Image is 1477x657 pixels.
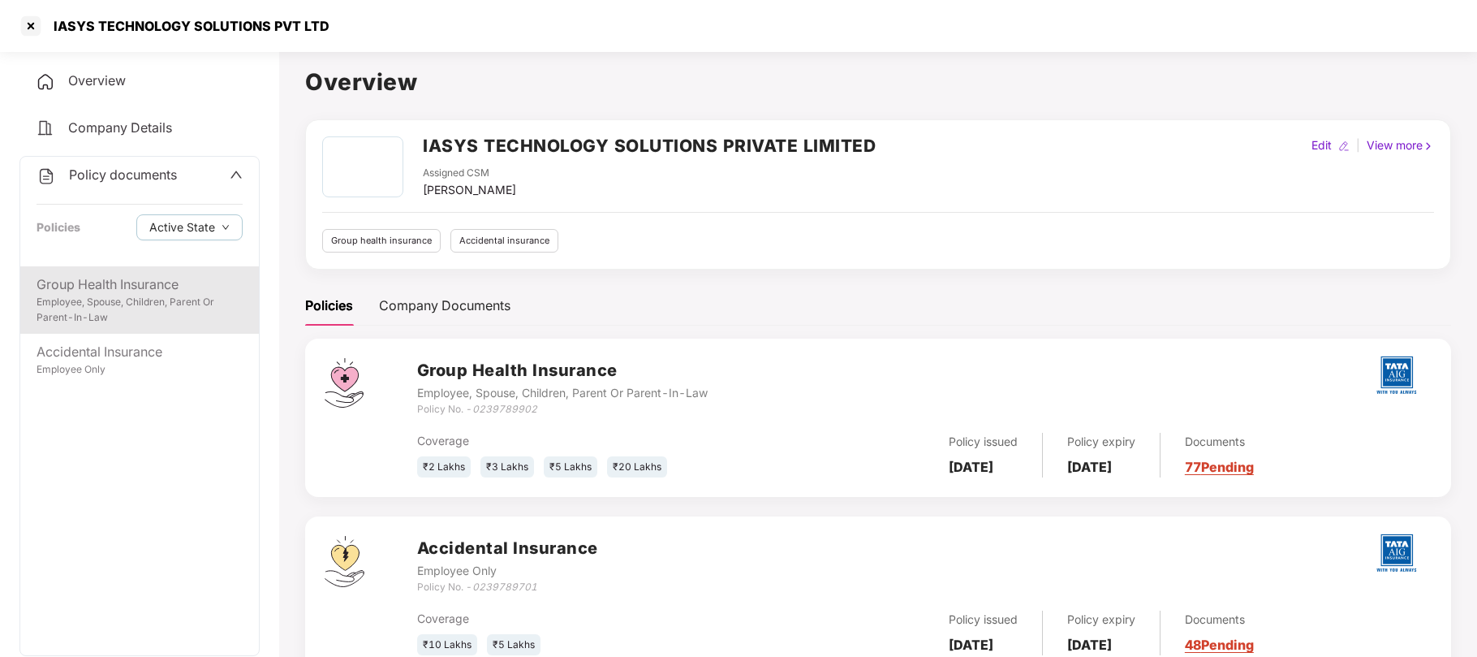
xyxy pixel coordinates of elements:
span: Policy documents [69,166,177,183]
i: 0239789701 [472,581,537,593]
h1: Overview [305,64,1451,100]
img: svg+xml;base64,PHN2ZyB4bWxucz0iaHR0cDovL3d3dy53My5vcmcvMjAwMC9zdmciIHdpZHRoPSIyNCIgaGVpZ2h0PSIyNC... [37,166,56,186]
img: tatag.png [1368,525,1425,581]
div: Accidental Insurance [37,342,243,362]
div: ₹10 Lakhs [417,634,477,656]
img: rightIcon [1423,140,1434,152]
img: tatag.png [1368,347,1425,404]
div: Documents [1185,433,1254,451]
div: View more [1363,136,1437,154]
div: Group health insurance [322,229,441,253]
div: IASYS TECHNOLOGY SOLUTIONS PVT LTD [44,18,329,34]
span: Active State [149,218,215,236]
div: Documents [1185,611,1254,629]
div: Coverage [417,432,756,450]
div: Policy expiry [1067,611,1135,629]
b: [DATE] [1067,459,1112,475]
img: svg+xml;base64,PHN2ZyB4bWxucz0iaHR0cDovL3d3dy53My5vcmcvMjAwMC9zdmciIHdpZHRoPSIyNCIgaGVpZ2h0PSIyNC... [36,119,55,138]
div: Employee Only [417,562,598,580]
span: Company Details [68,119,172,136]
span: down [222,223,230,232]
b: [DATE] [949,459,993,475]
button: Active Statedown [136,214,243,240]
h2: IASYS TECHNOLOGY SOLUTIONS PRIVATE LIMITED [423,132,876,159]
div: ₹20 Lakhs [607,456,667,478]
span: Overview [68,72,126,89]
div: Employee, Spouse, Children, Parent Or Parent-In-Law [417,384,708,402]
div: Policy issued [949,611,1018,629]
b: [DATE] [949,637,993,653]
div: Employee Only [37,362,243,378]
div: ₹5 Lakhs [487,634,540,656]
img: svg+xml;base64,PHN2ZyB4bWxucz0iaHR0cDovL3d3dy53My5vcmcvMjAwMC9zdmciIHdpZHRoPSI0OS4zMjEiIGhlaWdodD... [325,536,364,587]
h3: Accidental Insurance [417,536,598,561]
div: Edit [1308,136,1335,154]
div: Policy No. - [417,402,708,417]
div: Policies [305,296,353,316]
a: 77 Pending [1185,459,1254,475]
div: Policy expiry [1067,433,1135,451]
b: [DATE] [1067,637,1112,653]
div: Coverage [417,610,756,628]
div: Policy No. - [417,580,598,595]
div: Employee, Spouse, Children, Parent Or Parent-In-Law [37,295,243,326]
img: svg+xml;base64,PHN2ZyB4bWxucz0iaHR0cDovL3d3dy53My5vcmcvMjAwMC9zdmciIHdpZHRoPSI0Ny43MTQiIGhlaWdodD... [325,358,364,408]
div: | [1353,136,1363,154]
div: Policies [37,218,80,236]
div: Company Documents [379,296,510,316]
div: ₹3 Lakhs [480,456,534,478]
div: ₹2 Lakhs [417,456,471,478]
h3: Group Health Insurance [417,358,708,383]
div: ₹5 Lakhs [544,456,597,478]
img: svg+xml;base64,PHN2ZyB4bWxucz0iaHR0cDovL3d3dy53My5vcmcvMjAwMC9zdmciIHdpZHRoPSIyNCIgaGVpZ2h0PSIyNC... [36,72,55,92]
div: [PERSON_NAME] [423,181,516,199]
div: Accidental insurance [450,229,558,253]
a: 48 Pending [1185,637,1254,653]
div: Assigned CSM [423,166,516,181]
div: Policy issued [949,433,1018,451]
img: editIcon [1338,140,1350,152]
i: 0239789902 [472,403,537,415]
div: Group Health Insurance [37,274,243,295]
span: up [230,168,243,181]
